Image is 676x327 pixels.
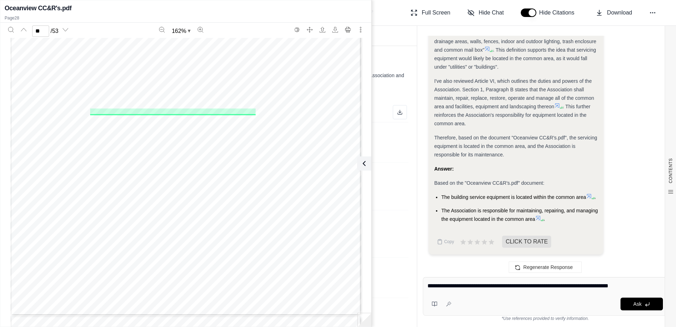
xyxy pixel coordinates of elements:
button: Ask [620,298,663,310]
span: Regenerate Response [523,264,573,270]
button: Regenerate Response [509,262,582,273]
strong: Answer: [434,166,454,172]
span: . [544,216,545,222]
span: Document: CCR 1990.28032 [38,299,105,305]
button: Full Screen [408,6,453,20]
span: Copy [444,239,454,245]
span: 162 % [172,27,186,35]
button: Zoom out [156,24,168,35]
button: Switch to the dark theme [291,24,303,35]
span: Ask [633,301,641,307]
button: Full screen [304,24,315,35]
span: [GEOGRAPHIC_DATA],[GEOGRAPHIC_DATA] [38,291,156,297]
span: Full Screen [422,8,450,17]
span: I've also reviewed Article VI, which outlines the duties and powers of the Association. Section 1... [434,78,594,109]
span: The building service equipment is located within the common area [441,194,586,200]
span: Page 28 of 48 [170,291,202,297]
span: CONTENTS [668,158,674,183]
button: Zoom in [195,24,206,35]
span: Based on the "Oceanview CC&R's.pdf" document: [434,180,544,186]
span: . This definition supports the idea that servicing equipment would likely be located in the commo... [434,47,596,70]
button: Zoom document [169,25,193,37]
div: *Use references provided to verify information. [423,316,668,321]
span: The Association is responsible for maintaining, repairing, and managing the equipment located in ... [441,208,598,222]
button: Previous page [18,24,29,35]
span: Hide Citations [539,8,579,17]
button: Download [593,6,635,20]
span: / 53 [51,27,58,35]
button: Hide Chat [465,6,507,20]
button: Next page [60,24,71,35]
p: Page 28 [5,15,367,21]
button: Search [5,24,17,35]
h2: Oceanview CC&R's.pdf [5,3,71,13]
button: Download as Excel [393,105,407,119]
span: Hide Chat [479,8,504,17]
span: includes "land, buildings, stairways, driveways, parking areas, landscaping, irrigation systems, ... [434,22,596,53]
span: Therefore, based on the document "Oceanview CC&R's.pdf", the servicing equipment is located in th... [434,135,597,157]
button: More actions [355,24,366,35]
button: Download [330,24,341,35]
span: Printed on [DATE] 9:57:14 AM [256,291,330,297]
span: . This further reinforces the Association's responsibility for equipment located in the common area. [434,104,590,126]
span: Download [607,8,632,17]
button: Print [342,24,354,35]
button: Open file [317,24,328,35]
button: Copy [434,235,457,249]
span: CLICK TO RATE [502,236,551,248]
input: Enter a page number [32,25,49,37]
span: . [595,194,596,200]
